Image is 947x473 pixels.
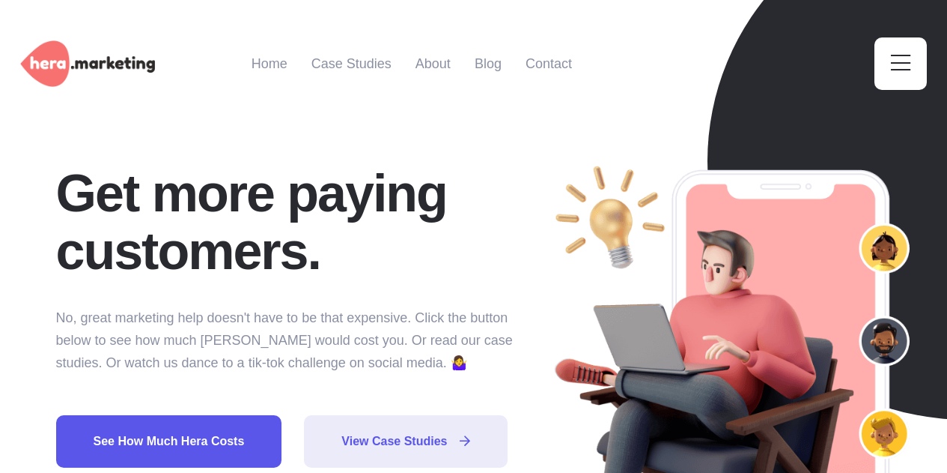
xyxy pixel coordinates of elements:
[252,26,287,101] a: Home
[304,415,508,468] a: View Case Studies
[56,165,536,280] h2: Get more paying customers.
[475,26,502,101] a: Blog
[56,415,282,468] a: See how much Hera costs
[526,26,572,101] a: Contact
[311,26,392,101] a: Case Studies
[56,307,536,404] p: No, great marketing help doesn't have to be that expensive. Click the button below to see how muc...
[415,26,451,101] a: About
